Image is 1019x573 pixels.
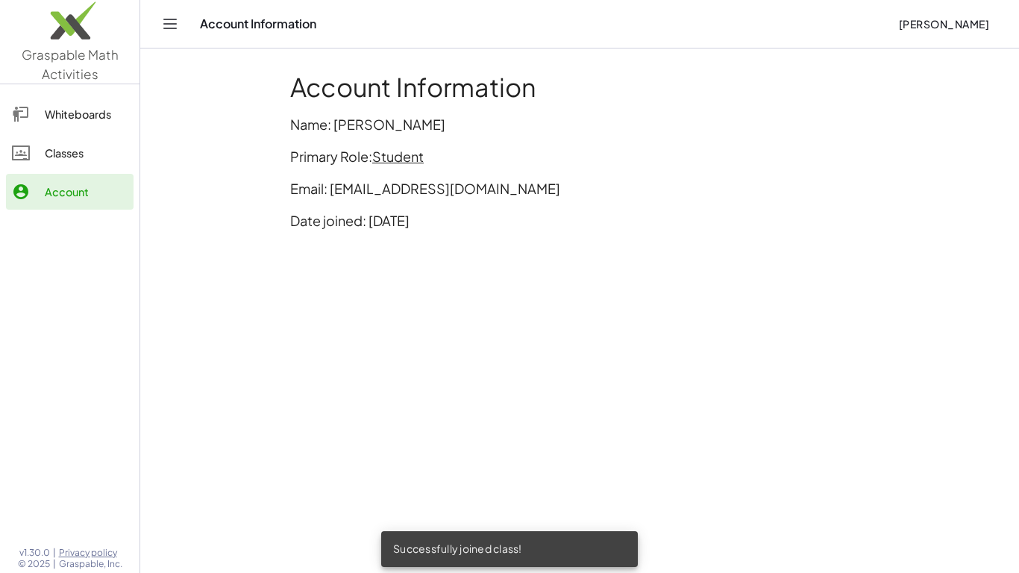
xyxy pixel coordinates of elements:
[290,114,869,134] p: Name: [PERSON_NAME]
[53,547,56,559] span: |
[53,558,56,570] span: |
[6,174,134,210] a: Account
[59,558,122,570] span: Graspable, Inc.
[19,547,50,559] span: v1.30.0
[381,531,638,567] div: Successfully joined class!
[45,183,128,201] div: Account
[290,146,869,166] p: Primary Role:
[6,96,134,132] a: Whiteboards
[45,144,128,162] div: Classes
[18,558,50,570] span: © 2025
[898,17,989,31] span: [PERSON_NAME]
[886,10,1001,37] button: [PERSON_NAME]
[6,135,134,171] a: Classes
[290,210,869,231] p: Date joined: [DATE]
[290,72,869,102] h1: Account Information
[158,12,182,36] button: Toggle navigation
[290,178,869,198] p: Email: [EMAIL_ADDRESS][DOMAIN_NAME]
[22,46,119,82] span: Graspable Math Activities
[59,547,122,559] a: Privacy policy
[372,148,424,165] span: Student
[45,105,128,123] div: Whiteboards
